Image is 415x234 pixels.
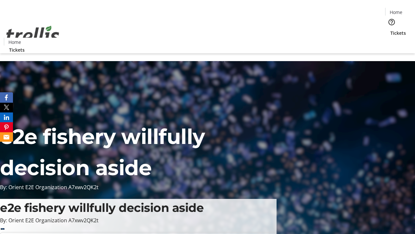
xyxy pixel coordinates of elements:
button: Cart [385,36,398,49]
span: Tickets [9,46,25,53]
a: Home [385,9,406,16]
a: Tickets [385,30,411,36]
button: Help [385,16,398,29]
span: Tickets [390,30,406,36]
span: Home [8,39,21,45]
a: Tickets [4,46,30,53]
img: Orient E2E Organization A7xwv2QK2t's Logo [4,19,62,51]
span: Home [390,9,402,16]
a: Home [4,39,25,45]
